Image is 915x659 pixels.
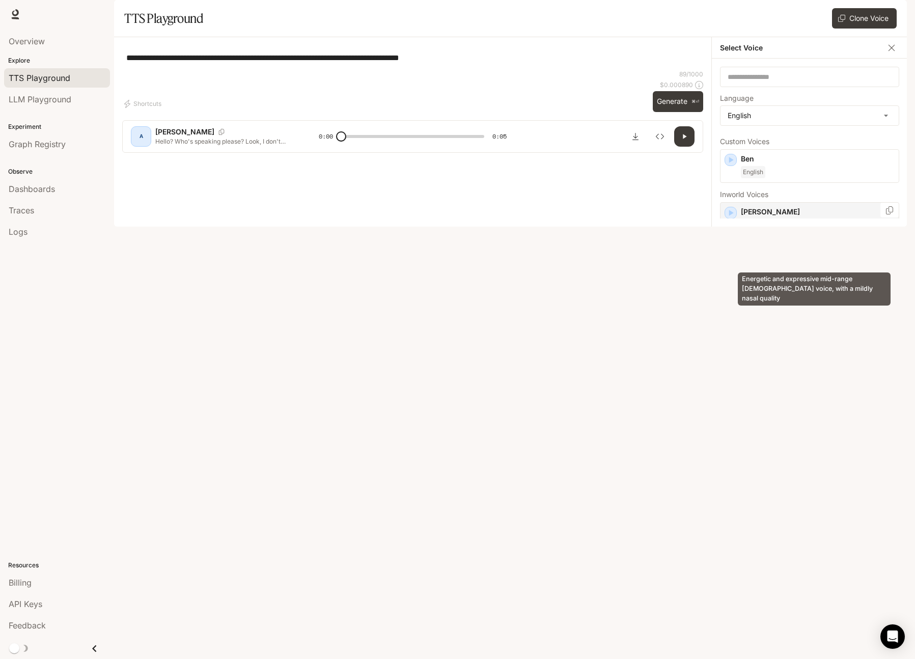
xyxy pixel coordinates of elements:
[738,272,891,306] div: Energetic and expressive mid-range [DEMOGRAPHIC_DATA] voice, with a mildly nasal quality
[884,206,895,214] button: Copy Voice ID
[625,126,646,147] button: Download audio
[741,166,765,178] span: English
[653,91,703,112] button: Generate⌘⏎
[741,217,895,235] p: Energetic and expressive mid-range male voice, with a mildly nasal quality
[155,127,214,137] p: [PERSON_NAME]
[832,8,897,29] button: Clone Voice
[214,129,229,135] button: Copy Voice ID
[720,95,754,102] p: Language
[492,131,507,142] span: 0:05
[741,207,895,217] p: [PERSON_NAME]
[720,191,899,198] p: Inworld Voices
[720,106,899,125] div: English
[122,96,165,112] button: Shortcuts
[880,624,905,649] div: Open Intercom Messenger
[741,154,895,164] p: Ben
[155,137,294,146] p: Hello? Who's speaking please? Look, I don't have time for this crap. never call me again.
[660,80,693,89] p: $ 0.000890
[133,128,149,145] div: A
[650,126,670,147] button: Inspect
[319,131,333,142] span: 0:00
[720,138,899,145] p: Custom Voices
[691,99,699,105] p: ⌘⏎
[124,8,203,29] h1: TTS Playground
[679,70,703,78] p: 89 / 1000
